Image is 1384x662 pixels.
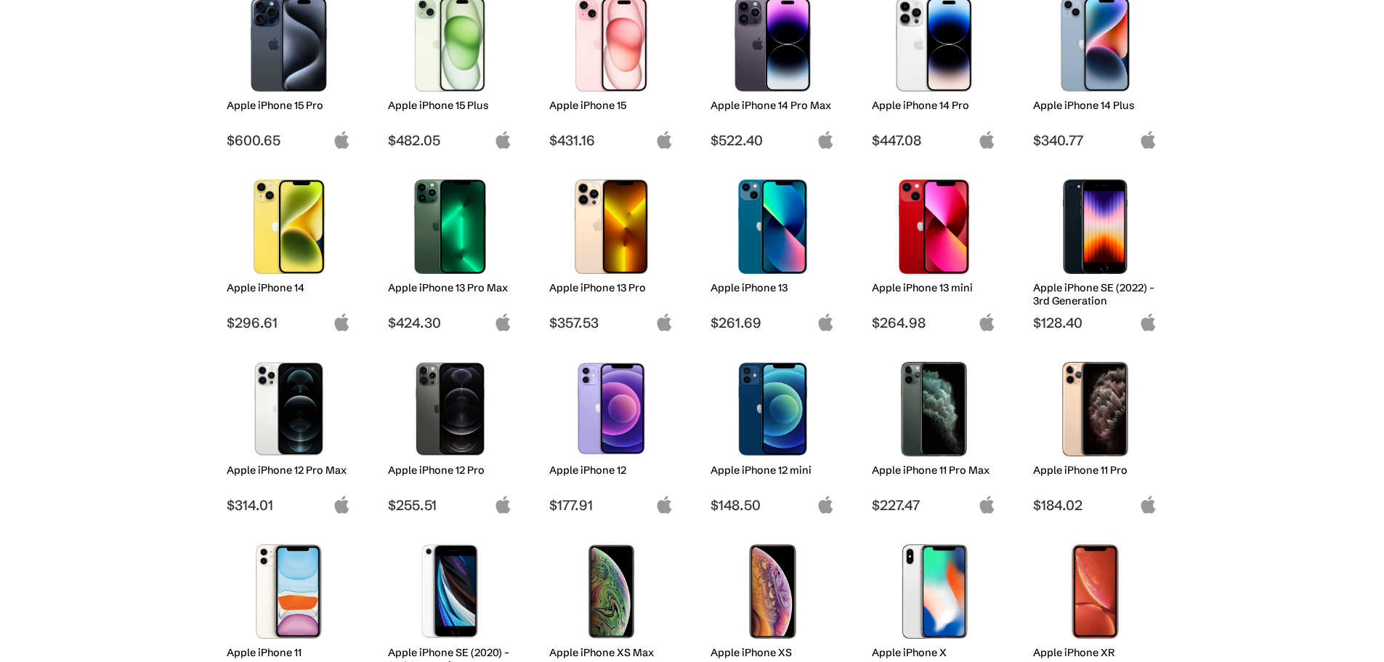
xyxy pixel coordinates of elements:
[1033,281,1157,307] h2: Apple iPhone SE (2022) - 3rd Generation
[872,464,996,477] h2: Apple iPhone 11 Pro Max
[817,313,835,331] img: apple-logo
[388,281,512,294] h2: Apple iPhone 13 Pro Max
[1033,646,1157,659] h2: Apple iPhone XR
[817,496,835,514] img: apple-logo
[1033,464,1157,477] h2: Apple iPhone 11 Pro
[388,314,512,331] span: $424.30
[1044,544,1146,639] img: iPhone XR
[721,544,824,639] img: iPhone XS
[655,496,673,514] img: apple-logo
[978,131,996,149] img: apple-logo
[978,496,996,514] img: apple-logo
[872,646,996,659] h2: Apple iPhone X
[227,132,351,149] span: $600.65
[872,99,996,112] h2: Apple iPhone 14 Pro
[655,131,673,149] img: apple-logo
[1033,496,1157,514] span: $184.02
[543,355,681,514] a: iPhone 12 Apple iPhone 12 $177.91 apple-logo
[711,132,835,149] span: $522.40
[711,464,835,477] h2: Apple iPhone 12 mini
[381,355,519,514] a: iPhone 12 Pro Apple iPhone 12 Pro $255.51 apple-logo
[543,172,681,331] a: iPhone 13 Pro Apple iPhone 13 Pro $357.53 apple-logo
[227,464,351,477] h2: Apple iPhone 12 Pro Max
[494,313,512,331] img: apple-logo
[872,281,996,294] h2: Apple iPhone 13 mini
[1044,179,1146,274] img: iPhone SE 3rd Gen
[872,314,996,331] span: $264.98
[1033,99,1157,112] h2: Apple iPhone 14 Plus
[333,313,351,331] img: apple-logo
[711,496,835,514] span: $148.50
[549,132,673,149] span: $431.16
[711,99,835,112] h2: Apple iPhone 14 Pro Max
[1033,132,1157,149] span: $340.77
[549,496,673,514] span: $177.91
[227,99,351,112] h2: Apple iPhone 15 Pro
[549,314,673,331] span: $357.53
[549,99,673,112] h2: Apple iPhone 15
[388,99,512,112] h2: Apple iPhone 15 Plus
[549,281,673,294] h2: Apple iPhone 13 Pro
[333,496,351,514] img: apple-logo
[711,314,835,331] span: $261.69
[655,313,673,331] img: apple-logo
[721,362,824,456] img: iPhone 12 mini
[872,132,996,149] span: $447.08
[865,172,1003,331] a: iPhone 13 mini Apple iPhone 13 mini $264.98 apple-logo
[220,172,358,331] a: iPhone 14 Apple iPhone 14 $296.61 apple-logo
[883,179,985,274] img: iPhone 13 mini
[1027,172,1165,331] a: iPhone SE 3rd Gen Apple iPhone SE (2022) - 3rd Generation $128.40 apple-logo
[721,179,824,274] img: iPhone 13
[883,362,985,456] img: iPhone 11 Pro Max
[549,464,673,477] h2: Apple iPhone 12
[872,496,996,514] span: $227.47
[388,132,512,149] span: $482.05
[560,544,663,639] img: iPhone XS Max
[1027,355,1165,514] a: iPhone 11 Pro Apple iPhone 11 Pro $184.02 apple-logo
[1033,314,1157,331] span: $128.40
[388,496,512,514] span: $255.51
[227,496,351,514] span: $314.01
[399,179,501,274] img: iPhone 13 Pro Max
[494,496,512,514] img: apple-logo
[711,646,835,659] h2: Apple iPhone XS
[711,281,835,294] h2: Apple iPhone 13
[227,646,351,659] h2: Apple iPhone 11
[704,355,842,514] a: iPhone 12 mini Apple iPhone 12 mini $148.50 apple-logo
[1139,313,1157,331] img: apple-logo
[560,362,663,456] img: iPhone 12
[1139,496,1157,514] img: apple-logo
[381,172,519,331] a: iPhone 13 Pro Max Apple iPhone 13 Pro Max $424.30 apple-logo
[238,362,340,456] img: iPhone 12 Pro Max
[238,179,340,274] img: iPhone 14
[865,355,1003,514] a: iPhone 11 Pro Max Apple iPhone 11 Pro Max $227.47 apple-logo
[1044,362,1146,456] img: iPhone 11 Pro
[220,355,358,514] a: iPhone 12 Pro Max Apple iPhone 12 Pro Max $314.01 apple-logo
[560,179,663,274] img: iPhone 13 Pro
[1139,131,1157,149] img: apple-logo
[817,131,835,149] img: apple-logo
[399,544,501,639] img: iPhone SE 2nd Gen
[494,131,512,149] img: apple-logo
[333,131,351,149] img: apple-logo
[227,281,351,294] h2: Apple iPhone 14
[399,362,501,456] img: iPhone 12 Pro
[388,464,512,477] h2: Apple iPhone 12 Pro
[883,544,985,639] img: iPhone X
[238,544,340,639] img: iPhone 11
[549,646,673,659] h2: Apple iPhone XS Max
[704,172,842,331] a: iPhone 13 Apple iPhone 13 $261.69 apple-logo
[978,313,996,331] img: apple-logo
[227,314,351,331] span: $296.61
